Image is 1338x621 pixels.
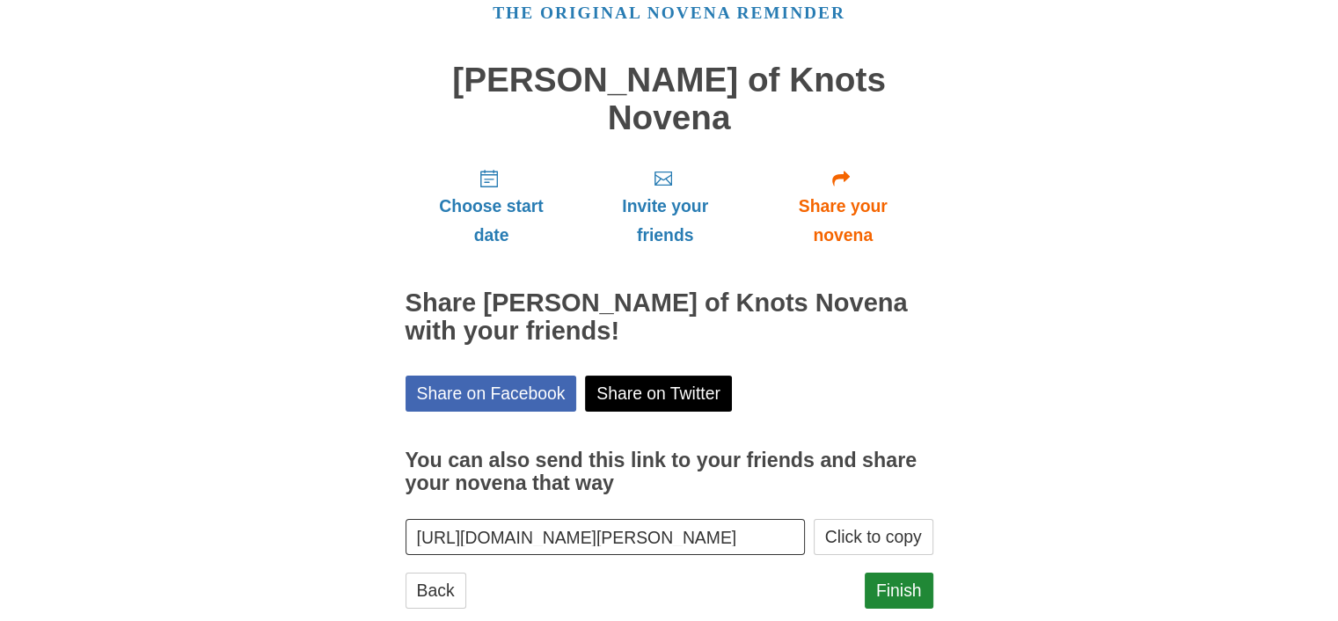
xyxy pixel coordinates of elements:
h2: Share [PERSON_NAME] of Knots Novena with your friends! [406,289,933,346]
a: Share on Twitter [585,376,732,412]
a: The original novena reminder [493,4,845,22]
a: Back [406,573,466,609]
h3: You can also send this link to your friends and share your novena that way [406,449,933,494]
button: Click to copy [814,519,933,555]
a: Invite your friends [577,154,752,259]
span: Share your novena [771,192,916,250]
span: Invite your friends [595,192,735,250]
h1: [PERSON_NAME] of Knots Novena [406,62,933,136]
a: Share your novena [753,154,933,259]
a: Share on Facebook [406,376,577,412]
a: Choose start date [406,154,578,259]
a: Finish [865,573,933,609]
span: Choose start date [423,192,560,250]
